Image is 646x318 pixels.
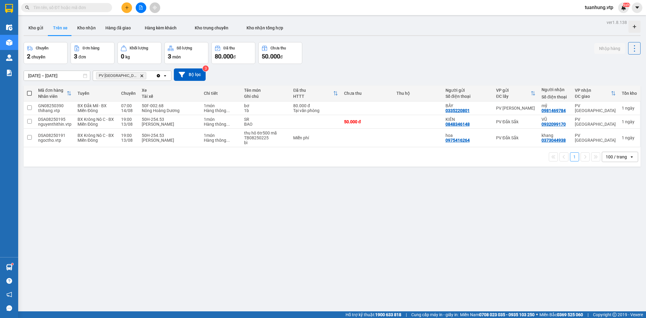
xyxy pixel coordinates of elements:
div: 1b [244,108,287,113]
div: Đã thu [293,88,333,93]
div: bì [244,140,287,145]
div: 1 món [204,117,238,122]
div: PV Đắk Sắk [496,135,535,140]
div: Người nhận [542,87,569,92]
span: kg [125,55,130,59]
span: aim [153,5,157,10]
div: Đã thu [224,46,235,50]
div: PV [GEOGRAPHIC_DATA] [575,117,616,127]
div: 14/08 [121,108,136,113]
img: logo-vxr [5,4,13,13]
div: thu hô 6tr500 mã TB08250225 [244,131,287,140]
button: Nhập hàng [594,43,625,54]
span: món [172,55,181,59]
span: BX Krông Nô C - BX Miền Đông [78,133,114,143]
div: 0932099170 [542,122,566,127]
button: Bộ lọc [174,68,206,81]
button: Hàng đã giao [101,21,136,35]
input: Tìm tên, số ĐT hoặc mã đơn [33,4,105,11]
div: bơ [244,103,287,108]
span: đ [280,55,283,59]
sup: NaN [622,3,630,7]
button: Chưa thu50.000đ [258,42,302,64]
span: Kho trung chuyển [195,25,228,30]
span: BX Krông Nô C - BX Miền Đông [78,117,114,127]
img: solution-icon [6,70,12,76]
div: Số lượng [177,46,192,50]
span: BX Đắk Mil - BX Miền Đông [78,103,107,113]
span: question-circle [6,278,12,284]
div: 50.000 đ [344,119,390,124]
div: GN08250390 [38,103,71,108]
div: 0848346148 [446,122,470,127]
span: ... [226,122,230,127]
span: Hỗ trợ kỹ thuật: [346,311,401,318]
div: 19:00 [121,117,136,122]
div: PV [GEOGRAPHIC_DATA] [575,133,616,143]
span: copyright [612,313,617,317]
span: 3 [168,53,171,60]
sup: 1 [12,263,13,265]
button: plus [121,2,132,13]
div: 1 món [204,133,238,138]
span: | [406,311,407,318]
svg: Clear all [156,73,161,78]
svg: Delete [140,74,144,78]
span: ngày [625,106,634,111]
div: DSA08250195 [38,117,71,122]
span: Cung cấp máy in - giấy in: [411,311,459,318]
div: Xe [142,88,198,93]
sup: 3 [203,65,209,71]
div: Tên món [244,88,287,93]
div: VŨ [542,117,569,122]
div: Miễn phí [293,135,338,140]
div: Khối lượng [130,46,148,50]
button: Kho nhận [72,21,101,35]
img: warehouse-icon [6,39,12,46]
span: 3 [74,53,77,60]
div: Mã đơn hàng [38,88,67,93]
div: Hàng thông thường [204,138,238,143]
div: Hàng thông thường [204,108,238,113]
div: 07:00 [121,103,136,108]
strong: 0369 525 060 [557,312,583,317]
button: 1 [570,152,579,161]
span: đ [233,55,236,59]
th: Toggle SortBy [572,85,619,101]
div: 1 [622,119,637,124]
span: 2 [27,53,30,60]
div: ĐC lấy [496,94,531,99]
div: ver 1.8.138 [607,19,627,26]
div: 1 [622,106,637,111]
div: khang [542,133,569,138]
button: aim [150,2,160,13]
span: chuyến [31,55,45,59]
div: Đơn hàng [83,46,99,50]
button: Đã thu80.000đ [211,42,255,64]
th: Toggle SortBy [493,85,538,101]
div: Chưa thu [344,91,390,96]
span: 50.000 [262,53,280,60]
button: Chuyến2chuyến [24,42,68,64]
div: Số điện thoại [542,94,569,99]
div: Người gửi [446,88,490,93]
div: 19:00 [121,133,136,138]
div: Tuyến [78,91,115,96]
span: 80.000 [215,53,233,60]
div: 13/08 [121,138,136,143]
div: nguyenthithin.vtp [38,122,71,127]
div: PV [PERSON_NAME] [496,106,535,111]
span: đơn [78,55,86,59]
span: notification [6,292,12,297]
img: warehouse-icon [6,55,12,61]
button: Khối lượng0kg [118,42,161,64]
span: Kho nhận tổng hợp [247,25,283,30]
div: Thu hộ [396,91,439,96]
div: [PERSON_NAME] [142,138,198,143]
span: message [6,305,12,311]
div: Chi tiết [204,91,238,96]
th: Toggle SortBy [35,85,75,101]
button: Trên xe [48,21,72,35]
svg: open [163,73,167,78]
button: caret-down [632,2,642,13]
